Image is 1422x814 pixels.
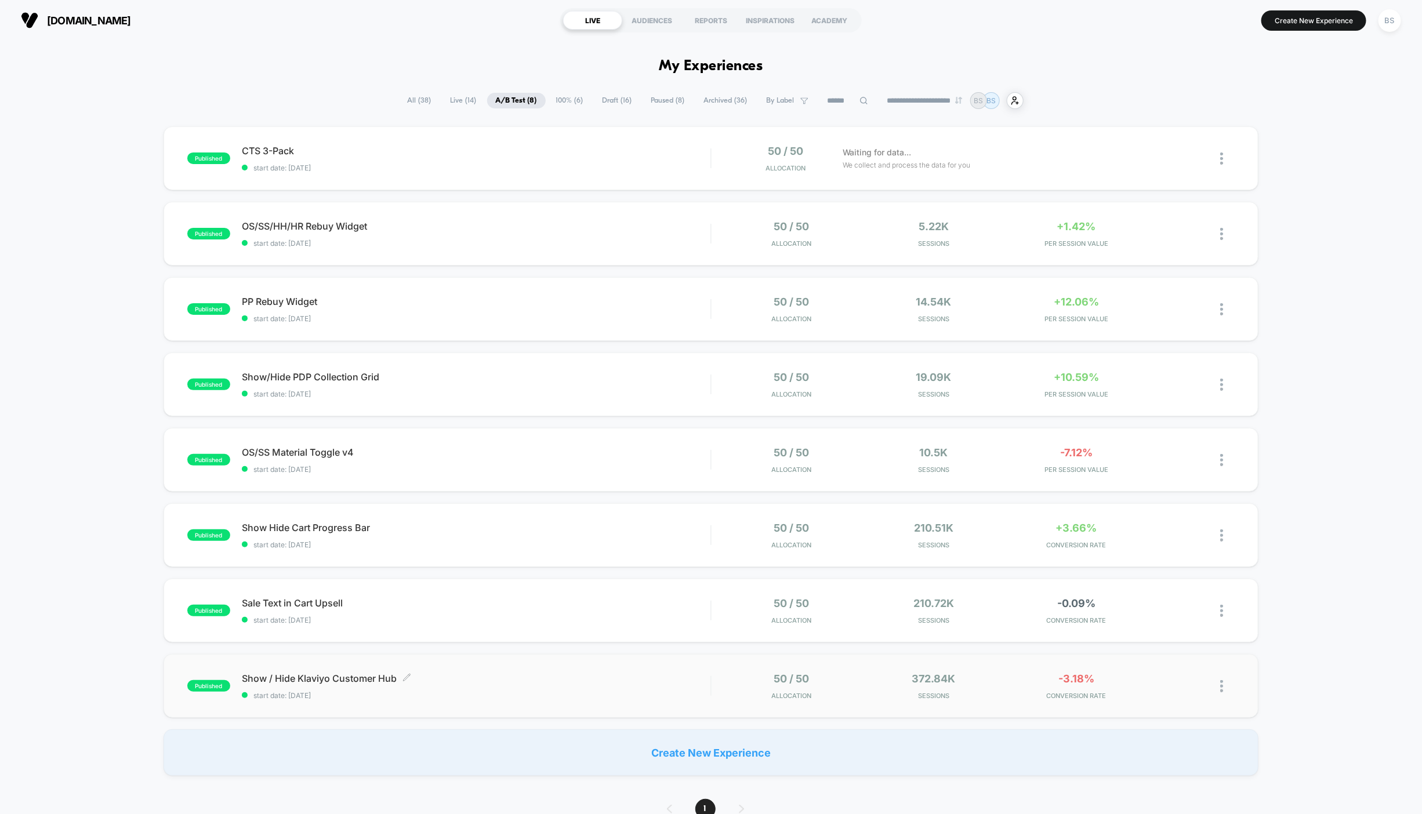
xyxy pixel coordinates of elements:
[681,11,741,30] div: REPORTS
[955,97,962,104] img: end
[1008,239,1145,248] span: PER SESSION VALUE
[21,12,38,29] img: Visually logo
[771,466,811,474] span: Allocation
[242,390,710,398] span: start date: [DATE]
[242,371,710,383] span: Show/Hide PDP Collection Grid
[695,93,756,108] span: Archived ( 36 )
[1375,9,1405,32] button: BS
[187,680,230,692] span: published
[865,692,1002,700] span: Sessions
[771,390,811,398] span: Allocation
[242,163,710,172] span: start date: [DATE]
[1008,466,1145,474] span: PER SESSION VALUE
[1008,315,1145,323] span: PER SESSION VALUE
[442,93,485,108] span: Live ( 14 )
[547,93,592,108] span: 100% ( 6 )
[1220,680,1223,692] img: close
[913,597,954,609] span: 210.72k
[865,616,1002,624] span: Sessions
[774,220,809,232] span: 50 / 50
[187,152,230,164] span: published
[242,296,710,307] span: PP Rebuy Widget
[187,303,230,315] span: published
[242,597,710,609] span: Sale Text in Cart Upsell
[865,315,1002,323] span: Sessions
[242,220,710,232] span: OS/SS/HH/HR Rebuy Widget
[1054,296,1099,308] span: +12.06%
[768,145,803,157] span: 50 / 50
[1057,597,1095,609] span: -0.09%
[865,390,1002,398] span: Sessions
[1008,541,1145,549] span: CONVERSION RATE
[1379,9,1401,32] div: BS
[865,466,1002,474] span: Sessions
[487,93,546,108] span: A/B Test ( 8 )
[242,145,710,157] span: CTS 3-Pack
[563,11,622,30] div: LIVE
[800,11,859,30] div: ACADEMY
[1261,10,1366,31] button: Create New Experience
[1060,446,1093,459] span: -7.12%
[399,93,440,108] span: All ( 38 )
[1054,371,1099,383] span: +10.59%
[1220,605,1223,617] img: close
[986,96,996,105] p: BS
[187,228,230,239] span: published
[1220,529,1223,542] img: close
[774,371,809,383] span: 50 / 50
[242,673,710,684] span: Show / Hide Klaviyo Customer Hub
[916,371,952,383] span: 19.09k
[741,11,800,30] div: INSPIRATIONS
[843,159,971,170] span: We collect and process the data for you
[659,58,763,75] h1: My Experiences
[771,315,811,323] span: Allocation
[1220,152,1223,165] img: close
[771,239,811,248] span: Allocation
[771,541,811,549] span: Allocation
[242,465,710,474] span: start date: [DATE]
[242,616,710,624] span: start date: [DATE]
[919,220,949,232] span: 5.22k
[771,692,811,700] span: Allocation
[920,446,948,459] span: 10.5k
[865,239,1002,248] span: Sessions
[1008,692,1145,700] span: CONVERSION RATE
[643,93,694,108] span: Paused ( 8 )
[774,673,809,685] span: 50 / 50
[843,146,912,159] span: Waiting for data...
[774,296,809,308] span: 50 / 50
[774,446,809,459] span: 50 / 50
[1220,303,1223,315] img: close
[164,729,1258,776] div: Create New Experience
[187,605,230,616] span: published
[47,14,131,27] span: [DOMAIN_NAME]
[242,446,710,458] span: OS/SS Material Toggle v4
[912,673,956,685] span: 372.84k
[187,454,230,466] span: published
[774,522,809,534] span: 50 / 50
[242,691,710,700] span: start date: [DATE]
[1220,454,1223,466] img: close
[242,522,710,533] span: Show Hide Cart Progress Bar
[622,11,681,30] div: AUDIENCES
[766,164,806,172] span: Allocation
[914,522,953,534] span: 210.51k
[916,296,952,308] span: 14.54k
[774,597,809,609] span: 50 / 50
[974,96,983,105] p: BS
[1220,379,1223,391] img: close
[771,616,811,624] span: Allocation
[242,314,710,323] span: start date: [DATE]
[767,96,795,105] span: By Label
[17,11,135,30] button: [DOMAIN_NAME]
[1008,616,1145,624] span: CONVERSION RATE
[1058,673,1094,685] span: -3.18%
[242,239,710,248] span: start date: [DATE]
[1008,390,1145,398] span: PER SESSION VALUE
[1055,522,1097,534] span: +3.66%
[1057,220,1095,232] span: +1.42%
[1220,228,1223,240] img: close
[187,379,230,390] span: published
[187,529,230,541] span: published
[594,93,641,108] span: Draft ( 16 )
